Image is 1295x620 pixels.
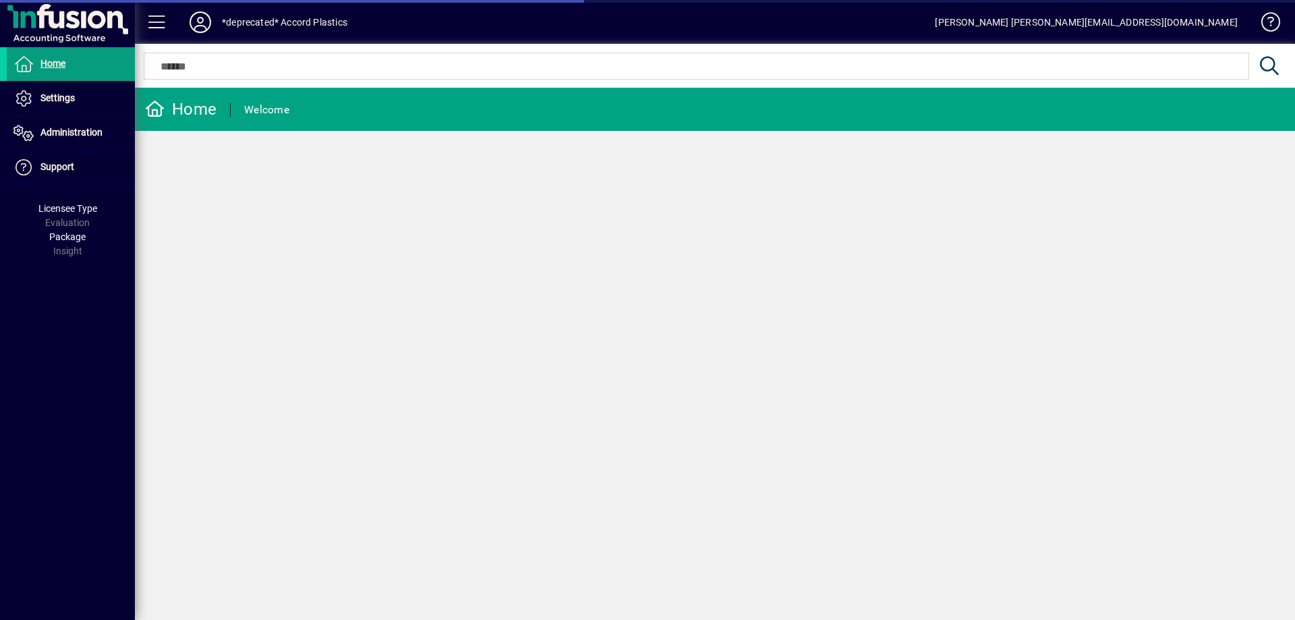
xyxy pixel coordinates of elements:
[40,92,75,103] span: Settings
[7,150,135,184] a: Support
[222,11,347,33] div: *deprecated* Accord Plastics
[40,161,74,172] span: Support
[40,127,103,138] span: Administration
[179,10,222,34] button: Profile
[49,231,86,242] span: Package
[7,116,135,150] a: Administration
[7,82,135,115] a: Settings
[145,98,217,120] div: Home
[244,99,289,121] div: Welcome
[40,58,65,69] span: Home
[38,203,97,214] span: Licensee Type
[935,11,1238,33] div: [PERSON_NAME] [PERSON_NAME][EMAIL_ADDRESS][DOMAIN_NAME]
[1251,3,1278,47] a: Knowledge Base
